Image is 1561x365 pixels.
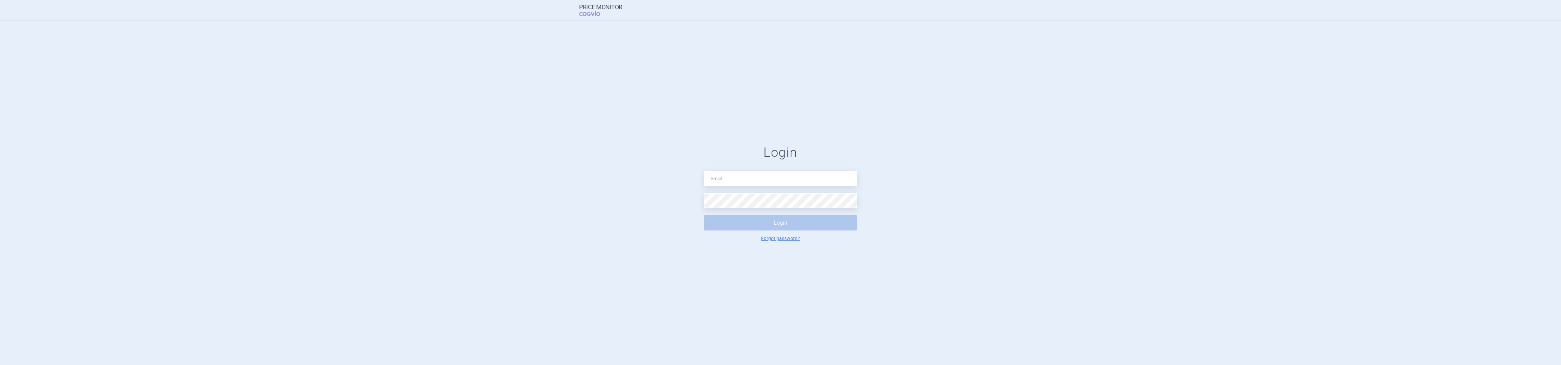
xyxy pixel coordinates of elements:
[704,171,857,186] input: Email
[704,215,857,230] button: Login
[579,11,610,16] span: COGVIO
[579,4,622,17] a: Price MonitorCOGVIO
[761,236,800,241] a: Forgot password?
[704,145,857,160] h1: Login
[579,4,622,11] strong: Price Monitor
